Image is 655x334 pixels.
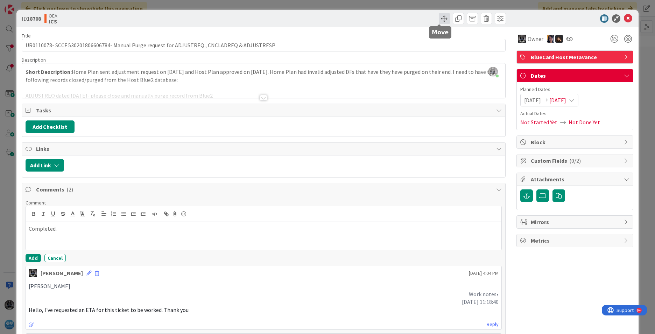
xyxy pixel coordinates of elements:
span: [DATE] [549,96,566,104]
span: Owner [528,35,543,43]
input: type card name here... [22,39,506,51]
span: [PERSON_NAME] [29,283,70,290]
span: Not Done Yet [569,118,600,126]
span: Mirrors [531,218,620,226]
span: Comments [36,185,493,194]
p: Completed. [29,225,499,233]
span: Links [36,145,493,153]
p: Home Plan sent adjustment request on [DATE] and Host Plan approved on [DATE]. Home Plan had inval... [26,68,502,84]
div: [PERSON_NAME] [41,269,83,277]
label: Title [22,33,31,39]
img: KG [518,35,526,43]
button: Add Checklist [26,120,75,133]
span: ( 2 ) [66,186,73,193]
span: Work notes• [469,291,499,298]
span: OEA [49,13,57,19]
span: ( 0/2 ) [569,157,581,164]
button: Cancel [44,254,66,262]
span: Tasks [36,106,493,114]
span: Metrics [531,236,620,245]
span: [DATE] 11:18:40 [462,298,499,305]
span: BlueCard Host Metavance [531,53,620,61]
img: ZB [555,35,563,43]
img: KG [29,269,37,277]
a: Reply [487,320,499,329]
b: ICS [49,19,57,24]
div: 9+ [35,3,39,8]
span: Description [22,57,46,63]
span: Not Started Yet [520,118,557,126]
span: Hello, I've requested an ETA for this ticket to be worked. Thank you [29,306,189,313]
strong: Short Description: [26,68,72,75]
h5: Move [432,29,449,36]
span: [DATE] [524,96,541,104]
span: [DATE] 4:04 PM [469,270,499,277]
span: Dates [531,71,620,80]
span: ID [22,14,41,23]
span: Actual Dates [520,110,629,117]
img: TC [547,35,555,43]
span: Comment [26,200,46,206]
span: Block [531,138,620,146]
img: ddRgQ3yRm5LdI1ED0PslnJbT72KgN0Tb.jfif [488,67,498,77]
span: Support [15,1,32,9]
button: Add [26,254,41,262]
span: Custom Fields [531,156,620,165]
button: Add Link [26,159,64,172]
span: Planned Dates [520,86,629,93]
b: 18708 [27,15,41,22]
span: Attachments [531,175,620,183]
